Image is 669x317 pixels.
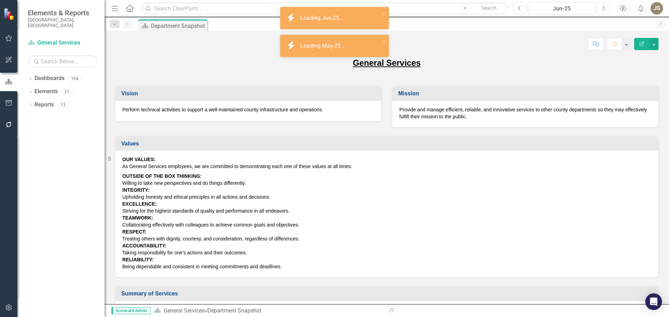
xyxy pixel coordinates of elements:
[122,187,149,193] strong: INTEGRITY:
[207,307,261,314] div: Department Snapshot
[34,101,54,109] a: Reports
[68,76,82,81] div: 104
[122,173,202,179] strong: OUTSIDE OF THE BOX THINKING:
[34,74,64,82] a: Dashboards
[122,157,155,162] strong: OUR VALUES:
[381,10,386,18] button: close
[28,9,98,17] span: Elements & Reports
[28,17,98,29] small: [GEOGRAPHIC_DATA], [GEOGRAPHIC_DATA]
[471,3,506,13] button: Search
[122,156,651,171] p: As General Services employees, we are committed to demonstrating each one of these values at all ...
[528,2,595,15] button: Jun-25
[651,2,663,15] button: JS
[121,291,655,297] h3: Summary of Services
[154,307,382,315] div: »
[164,307,205,314] a: General Services
[122,243,167,248] strong: ACCOUNTABILITY:
[122,201,157,207] strong: EXCELLENCE:
[300,42,346,50] div: Loading May-25...
[122,229,146,235] strong: RESPECT:
[28,39,98,47] a: General Services
[122,215,153,221] strong: TEAMWORK:
[122,106,374,113] p: Perform technical activities to support a well-maintained county infrastructure and operations.
[482,5,497,11] span: Search
[381,38,386,46] button: close
[399,106,651,120] p: Provide and manage efficient, reliable, and innovative services to other county departments so th...
[121,141,655,147] h3: Values
[645,293,662,310] div: Open Intercom Messenger
[61,89,72,95] div: 21
[3,8,16,20] img: ClearPoint Strategy
[111,307,151,314] span: Scorecard Admin
[300,14,345,22] div: Loading Jun-25...
[151,22,206,30] div: Department Snapshot
[398,90,655,97] h3: Mission
[531,5,593,13] div: Jun-25
[28,55,98,68] input: Search Below...
[141,2,508,15] input: Search ClearPoint...
[57,102,69,108] div: 13
[121,90,378,97] h3: Vision
[122,171,651,270] p: Willing to take new perspectives and do things differently. Upholding honesty and ethical princip...
[122,257,154,262] strong: RELIABILITY:
[34,88,58,96] a: Elements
